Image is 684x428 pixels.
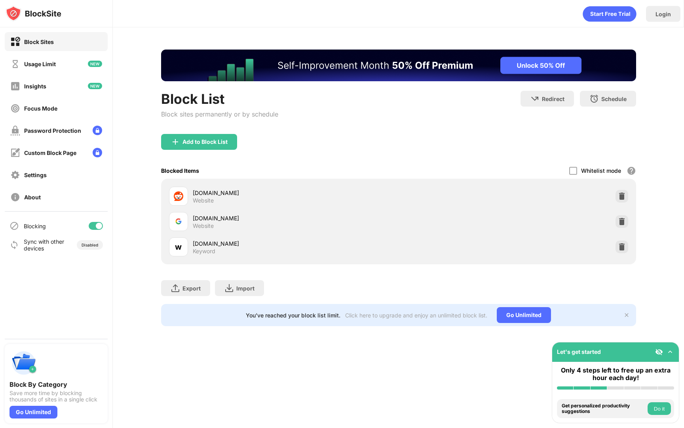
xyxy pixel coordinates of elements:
div: About [24,194,41,201]
div: You’ve reached your block list limit. [246,312,340,319]
img: omni-setup-toggle.svg [666,348,674,356]
div: Block Sites [24,38,54,45]
img: new-icon.svg [88,61,102,67]
div: Website [193,197,214,204]
img: favicons [174,191,183,201]
div: Keyword [193,248,215,255]
img: settings-off.svg [10,170,20,180]
div: Usage Limit [24,61,56,67]
div: Redirect [542,96,564,102]
div: Sync with other devices [24,238,65,252]
img: sync-icon.svg [9,240,19,250]
img: favicons [174,217,183,226]
img: focus-off.svg [10,103,20,113]
img: eye-not-visible.svg [655,348,663,356]
img: block-on.svg [10,37,20,47]
div: [DOMAIN_NAME] [193,189,399,197]
div: Settings [24,172,47,178]
img: new-icon.svg [88,83,102,89]
button: Do it [648,402,671,415]
div: Go Unlimited [497,307,551,323]
div: Let's get started [557,348,601,355]
img: lock-menu.svg [93,126,102,135]
div: Save more time by blocking thousands of sites in a single click [9,390,103,403]
img: customize-block-page-off.svg [10,148,20,158]
div: w [175,241,182,253]
img: logo-blocksite.svg [6,6,61,21]
div: [DOMAIN_NAME] [193,239,399,248]
div: Import [236,285,255,292]
img: blocking-icon.svg [9,221,19,231]
iframe: Banner [161,50,636,81]
img: insights-off.svg [10,81,20,91]
div: Whitelist mode [581,167,621,174]
img: time-usage-off.svg [10,59,20,69]
div: Block By Category [9,380,103,388]
div: Password Protection [24,127,81,134]
div: Schedule [601,96,627,102]
div: Login [655,11,671,17]
img: password-protection-off.svg [10,126,20,136]
img: x-button.svg [623,312,630,318]
div: animation [583,6,636,22]
img: push-categories.svg [9,349,38,377]
div: Block List [161,91,278,107]
div: Export [182,285,201,292]
div: Blocked Items [161,167,199,174]
div: Website [193,222,214,229]
div: Only 4 steps left to free up an extra hour each day! [557,367,674,382]
div: Add to Block List [182,139,228,145]
div: Custom Block Page [24,149,76,156]
img: about-off.svg [10,192,20,202]
div: Disabled [82,243,98,247]
div: Go Unlimited [9,406,57,418]
div: Blocking [24,223,46,229]
div: [DOMAIN_NAME] [193,214,399,222]
div: Insights [24,83,46,90]
div: Get personalized productivity suggestions [562,403,646,415]
div: Click here to upgrade and enjoy an unlimited block list. [345,312,487,319]
div: Block sites permanently or by schedule [161,110,278,118]
div: Focus Mode [24,105,57,112]
img: lock-menu.svg [93,148,102,157]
